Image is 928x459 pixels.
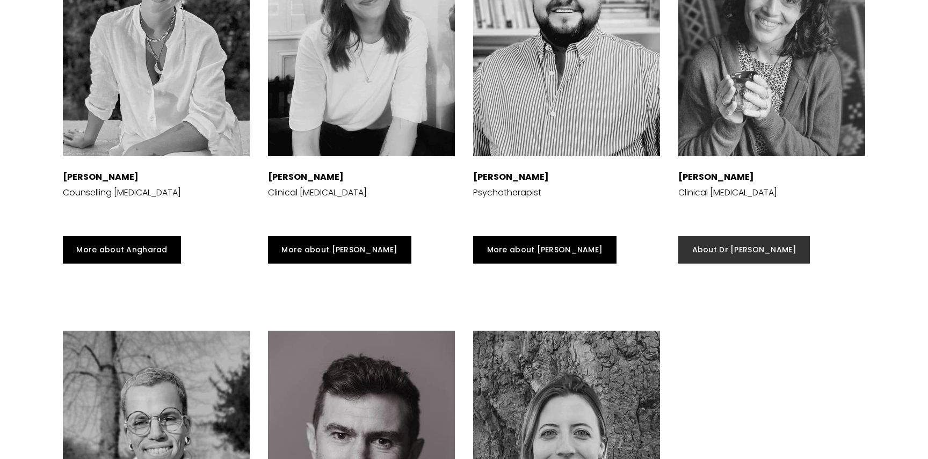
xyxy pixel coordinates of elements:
[678,171,754,183] strong: [PERSON_NAME]
[678,171,777,199] p: Clinical [MEDICAL_DATA]
[473,171,549,183] strong: [PERSON_NAME]
[63,236,181,264] a: More about Angharad
[473,236,617,264] a: More about [PERSON_NAME]
[268,236,411,264] a: More about [PERSON_NAME]
[268,171,367,199] p: Clinical [MEDICAL_DATA]
[473,171,549,199] p: Psychotherapist
[63,171,181,199] p: Counselling [MEDICAL_DATA]
[63,171,139,183] strong: [PERSON_NAME]
[268,171,344,183] strong: [PERSON_NAME]
[678,236,810,264] a: About Dr [PERSON_NAME]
